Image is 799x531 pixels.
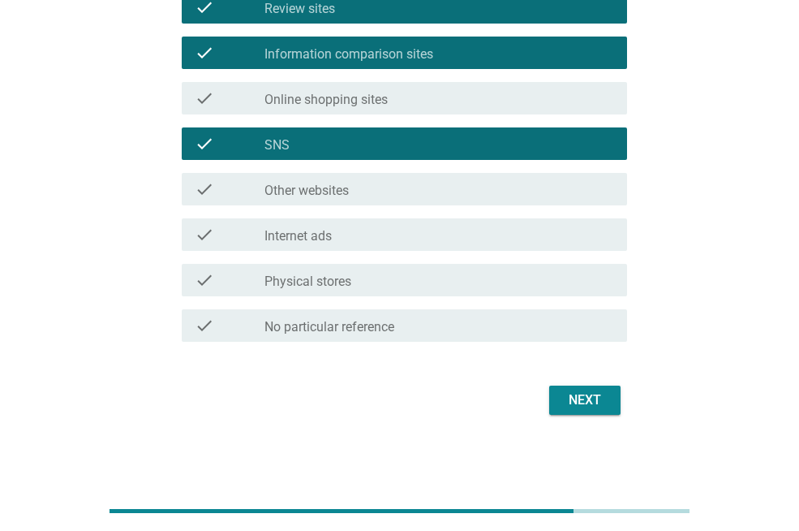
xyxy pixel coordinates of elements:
label: Information comparison sites [264,46,433,63]
label: SNS [264,137,290,153]
div: Next [562,391,608,410]
i: check [195,316,214,335]
i: check [195,225,214,244]
label: Other websites [264,183,349,199]
label: Physical stores [264,274,351,290]
i: check [195,43,214,63]
label: Internet ads [264,228,332,244]
label: Online shopping sites [264,92,388,108]
i: check [195,88,214,108]
i: check [195,179,214,199]
i: check [195,270,214,290]
label: Review sites [264,1,335,17]
button: Next [549,386,621,415]
i: check [195,134,214,153]
label: No particular reference [264,319,394,335]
